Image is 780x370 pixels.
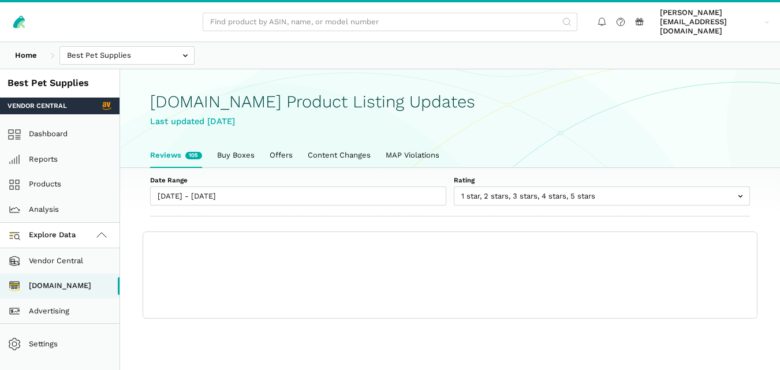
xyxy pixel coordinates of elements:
h1: [DOMAIN_NAME] Product Listing Updates [150,92,750,111]
a: Buy Boxes [210,143,262,167]
input: 1 star, 2 stars, 3 stars, 4 stars, 5 stars [454,186,750,205]
span: [PERSON_NAME][EMAIL_ADDRESS][DOMAIN_NAME] [660,8,761,36]
span: Explore Data [12,229,76,242]
input: Best Pet Supplies [59,46,195,65]
a: [PERSON_NAME][EMAIL_ADDRESS][DOMAIN_NAME] [656,6,773,38]
a: MAP Violations [378,143,447,167]
input: Find product by ASIN, name, or model number [203,13,577,32]
label: Rating [454,175,750,185]
a: Home [8,46,44,65]
a: Content Changes [300,143,378,167]
label: Date Range [150,175,446,185]
span: Vendor Central [8,101,67,110]
a: Reviews105 [143,143,210,167]
div: Last updated [DATE] [150,115,750,128]
a: Offers [262,143,300,167]
div: Best Pet Supplies [8,77,112,90]
span: New reviews in the last week [185,152,202,159]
